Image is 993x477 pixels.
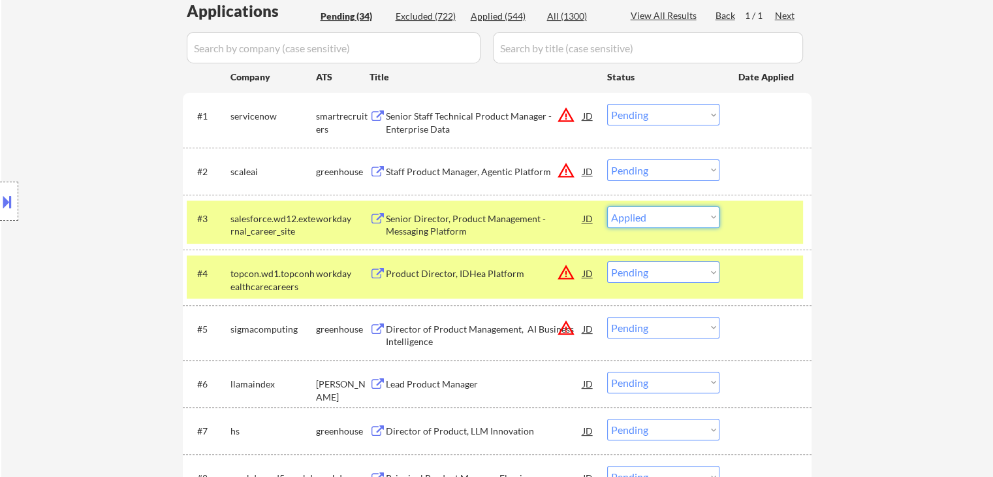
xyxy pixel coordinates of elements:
[386,212,583,238] div: Senior Director, Product Management - Messaging Platform
[197,323,220,336] div: #5
[557,319,575,337] button: warning_amber
[230,71,316,84] div: Company
[197,378,220,391] div: #6
[230,323,316,336] div: sigmacomputing
[386,165,583,178] div: Staff Product Manager, Agentic Platform
[775,9,796,22] div: Next
[493,32,803,63] input: Search by title (case sensitive)
[582,419,595,442] div: JD
[316,110,370,135] div: smartrecruiters
[582,206,595,230] div: JD
[316,378,370,403] div: [PERSON_NAME]
[316,267,370,280] div: workday
[187,32,481,63] input: Search by company (case sensitive)
[386,425,583,438] div: Director of Product, LLM Innovation
[738,71,796,84] div: Date Applied
[187,3,316,19] div: Applications
[582,317,595,340] div: JD
[582,261,595,285] div: JD
[370,71,595,84] div: Title
[631,9,701,22] div: View All Results
[471,10,536,23] div: Applied (544)
[197,425,220,438] div: #7
[582,159,595,183] div: JD
[230,110,316,123] div: servicenow
[557,263,575,282] button: warning_amber
[316,323,370,336] div: greenhouse
[716,9,736,22] div: Back
[386,110,583,135] div: Senior Staff Technical Product Manager - Enterprise Data
[316,425,370,438] div: greenhouse
[230,165,316,178] div: scaleai
[316,212,370,225] div: workday
[386,378,583,391] div: Lead Product Manager
[230,425,316,438] div: hs
[230,212,316,238] div: salesforce.wd12.external_career_site
[386,267,583,280] div: Product Director, IDHea Platform
[230,378,316,391] div: llamaindex
[557,161,575,180] button: warning_amber
[582,372,595,395] div: JD
[745,9,775,22] div: 1 / 1
[547,10,612,23] div: All (1300)
[582,104,595,127] div: JD
[230,267,316,293] div: topcon.wd1.topconhealthcarecareers
[396,10,461,23] div: Excluded (722)
[557,106,575,124] button: warning_amber
[607,65,719,88] div: Status
[316,71,370,84] div: ATS
[316,165,370,178] div: greenhouse
[321,10,386,23] div: Pending (34)
[386,323,583,348] div: Director of Product Management, AI Business Intelligence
